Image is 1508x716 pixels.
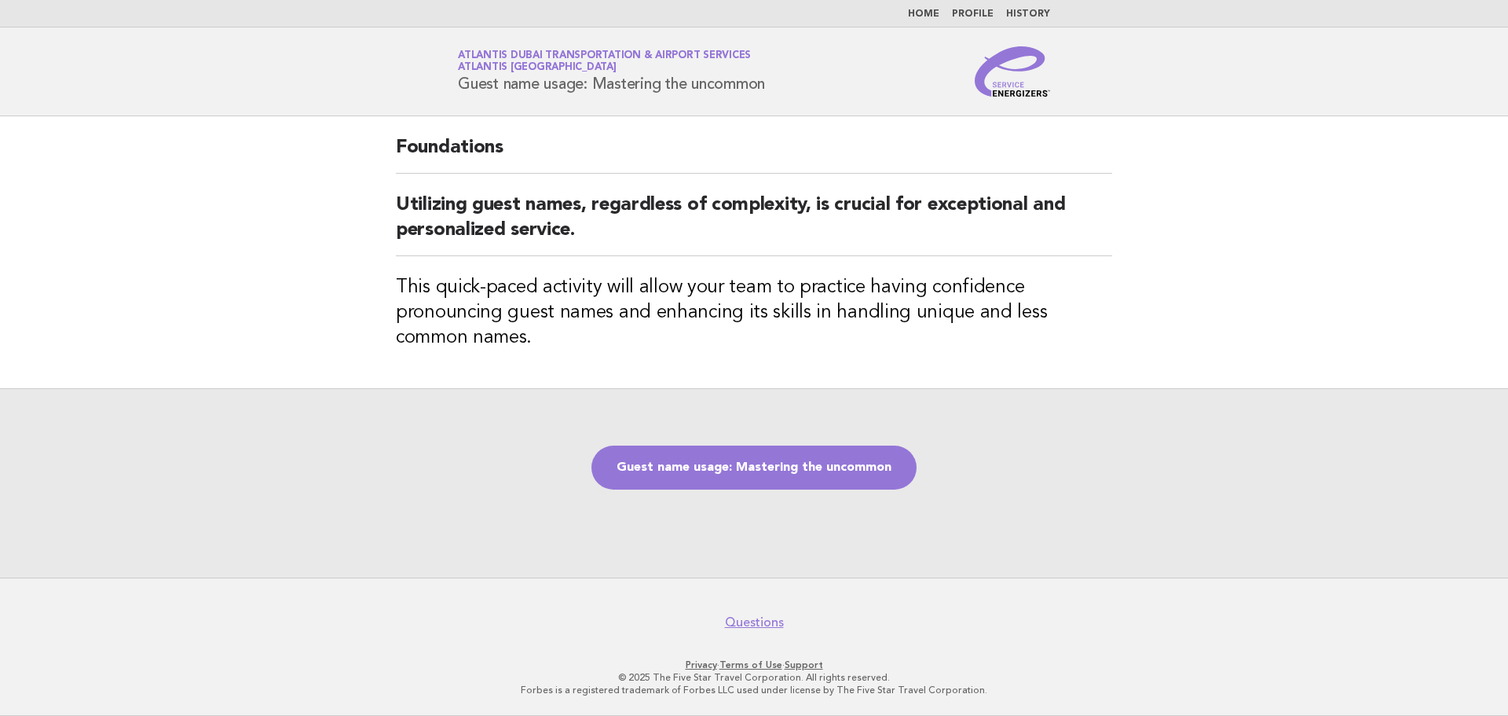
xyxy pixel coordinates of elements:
[952,9,994,19] a: Profile
[458,63,617,73] span: Atlantis [GEOGRAPHIC_DATA]
[396,193,1112,256] h2: Utilizing guest names, regardless of complexity, is crucial for exceptional and personalized serv...
[591,446,917,490] a: Guest name usage: Mastering the uncommon
[458,51,765,92] h1: Guest name usage: Mastering the uncommon
[908,9,939,19] a: Home
[725,615,784,630] a: Questions
[719,659,782,670] a: Terms of Use
[396,275,1112,351] h3: This quick-paced activity will allow your team to practice having confidence pronouncing guest na...
[785,659,823,670] a: Support
[458,50,751,72] a: Atlantis Dubai Transportation & Airport ServicesAtlantis [GEOGRAPHIC_DATA]
[396,135,1112,174] h2: Foundations
[975,46,1050,97] img: Service Energizers
[273,671,1235,684] p: © 2025 The Five Star Travel Corporation. All rights reserved.
[686,659,717,670] a: Privacy
[273,659,1235,671] p: · ·
[1006,9,1050,19] a: History
[273,684,1235,696] p: Forbes is a registered trademark of Forbes LLC used under license by The Five Star Travel Corpora...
